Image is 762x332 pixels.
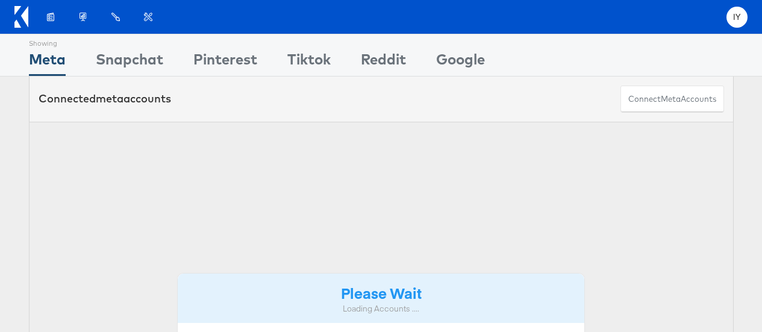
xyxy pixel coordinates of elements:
span: meta [96,92,123,105]
button: ConnectmetaAccounts [620,86,724,113]
div: Meta [29,49,66,76]
div: Showing [29,34,66,49]
span: meta [661,93,681,105]
strong: Please Wait [341,283,422,302]
div: Google [436,49,485,76]
div: Pinterest [193,49,257,76]
div: Snapchat [96,49,163,76]
div: Connected accounts [39,91,171,107]
div: Tiktok [287,49,331,76]
div: Reddit [361,49,406,76]
div: Loading Accounts .... [187,303,576,315]
span: IY [733,13,741,21]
